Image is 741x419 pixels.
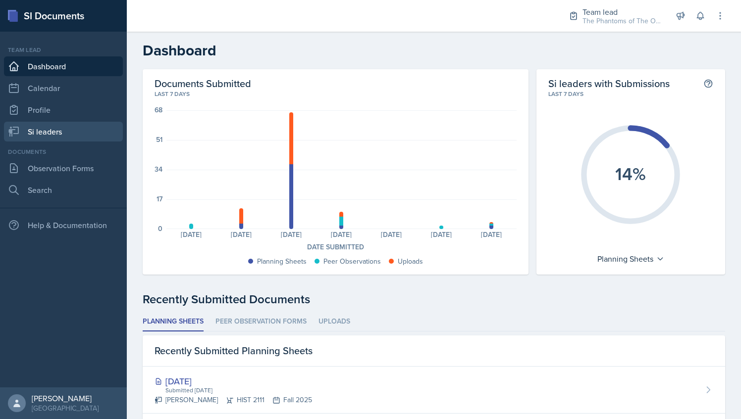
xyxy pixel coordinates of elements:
[155,166,162,173] div: 34
[4,100,123,120] a: Profile
[318,312,350,331] li: Uploads
[323,256,381,267] div: Peer Observations
[155,395,312,405] div: [PERSON_NAME] HIST 2111 Fall 2025
[166,231,216,238] div: [DATE]
[216,231,266,238] div: [DATE]
[155,77,517,90] h2: Documents Submitted
[4,180,123,200] a: Search
[317,231,367,238] div: [DATE]
[467,231,517,238] div: [DATE]
[615,161,646,186] text: 14%
[156,136,162,143] div: 51
[257,256,307,267] div: Planning Sheets
[367,231,417,238] div: [DATE]
[592,251,669,267] div: Planning Sheets
[548,90,713,98] div: Last 7 days
[548,77,670,90] h2: Si leaders with Submissions
[143,335,725,367] div: Recently Submitted Planning Sheets
[158,225,162,232] div: 0
[143,367,725,414] a: [DATE] Submitted [DATE] [PERSON_NAME]HIST 2111Fall 2025
[398,256,423,267] div: Uploads
[143,290,725,308] div: Recently Submitted Documents
[157,195,162,202] div: 17
[155,106,162,113] div: 68
[266,231,317,238] div: [DATE]
[4,147,123,156] div: Documents
[215,312,307,331] li: Peer Observation Forms
[4,158,123,178] a: Observation Forms
[4,122,123,141] a: Si leaders
[164,386,312,395] div: Submitted [DATE]
[32,403,99,413] div: [GEOGRAPHIC_DATA]
[32,393,99,403] div: [PERSON_NAME]
[4,78,123,98] a: Calendar
[582,16,662,26] div: The Phantoms of The Opera / Fall 2025
[417,231,467,238] div: [DATE]
[582,6,662,18] div: Team lead
[4,46,123,54] div: Team lead
[143,312,204,331] li: Planning Sheets
[4,215,123,235] div: Help & Documentation
[4,56,123,76] a: Dashboard
[143,42,725,59] h2: Dashboard
[155,90,517,98] div: Last 7 days
[155,374,312,388] div: [DATE]
[155,242,517,252] div: Date Submitted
